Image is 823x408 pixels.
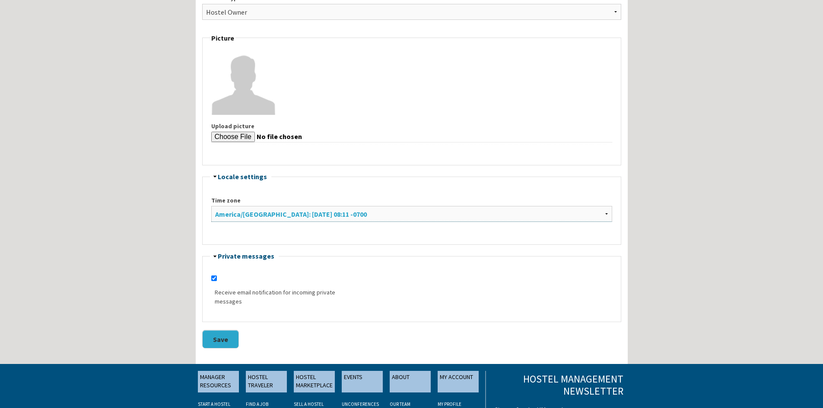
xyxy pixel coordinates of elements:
[390,371,431,392] a: ABOUT
[211,50,276,115] img: panchoross's picture
[438,371,479,392] a: MY ACCOUNT
[390,401,410,407] a: OUR TEAM
[492,373,623,398] h3: Hostel Management Newsletter
[246,401,268,407] a: FIND A JOB
[198,401,230,407] a: START A HOSTEL
[211,196,612,205] label: Time zone
[342,401,379,407] a: UNCONFERENCES
[294,401,324,407] a: SELL A HOSTEL
[202,330,239,348] button: Save
[438,401,461,407] a: My Profile
[211,34,234,42] span: Picture
[211,77,276,86] a: View user profile.
[342,371,383,392] a: EVENTS
[198,371,239,392] a: MANAGER RESOURCES
[294,371,335,392] a: HOSTEL MARKETPLACE
[215,288,338,306] label: Receive email notification for incoming private messages
[218,252,274,260] a: Private messages
[211,122,612,131] label: Upload picture
[246,371,287,392] a: HOSTEL TRAVELER
[218,172,267,181] a: Locale settings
